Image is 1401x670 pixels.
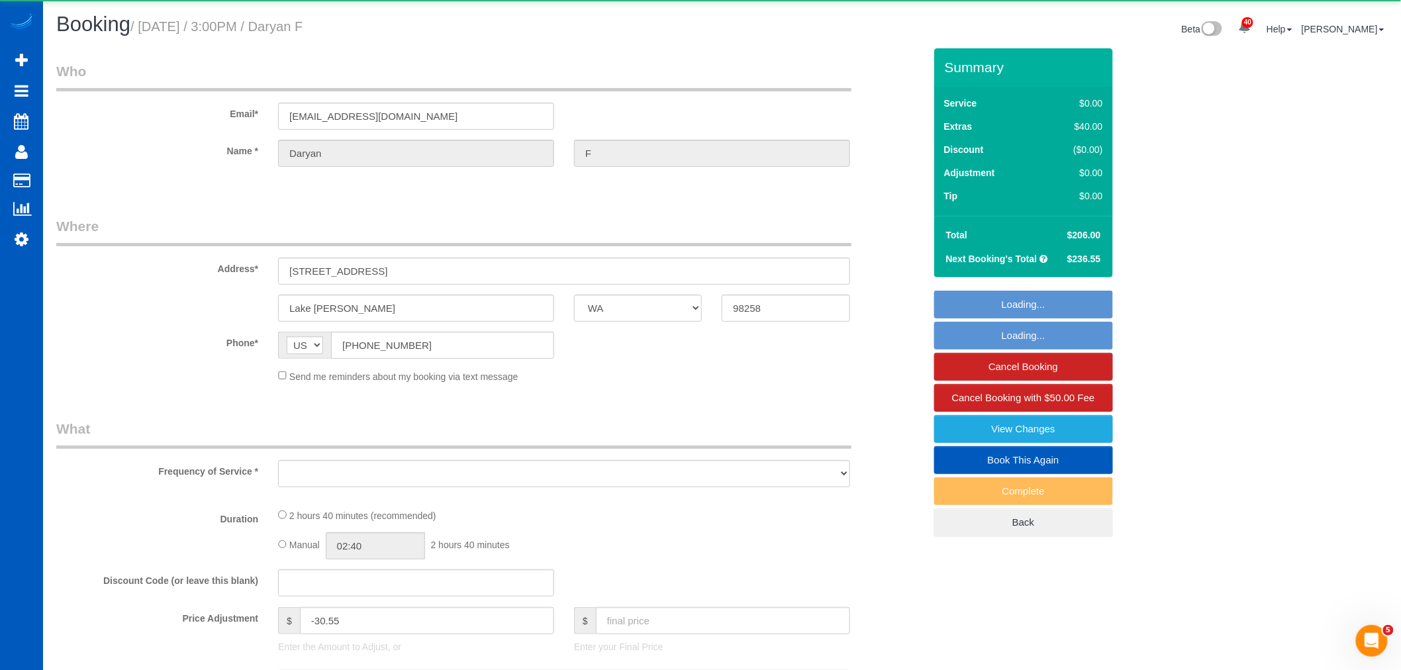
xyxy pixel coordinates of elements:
div: $0.00 [1046,189,1103,203]
a: Book This Again [934,446,1113,474]
div: $0.00 [1046,166,1103,179]
a: View Changes [934,415,1113,443]
img: Automaid Logo [8,13,34,32]
span: 40 [1242,17,1253,28]
label: Price Adjustment [46,607,268,625]
input: City* [278,295,554,322]
span: 2 hours 40 minutes (recommended) [289,510,436,521]
a: 40 [1232,13,1257,42]
span: $ [574,607,596,634]
span: $ [278,607,300,634]
label: Duration [46,508,268,526]
small: / [DATE] / 3:00PM / Daryan F [130,19,303,34]
span: Booking [56,13,130,36]
legend: Who [56,62,851,91]
legend: What [56,419,851,449]
label: Tip [944,189,958,203]
label: Address* [46,258,268,275]
h3: Summary [945,60,1106,75]
label: Discount [944,143,984,156]
div: ($0.00) [1046,143,1103,156]
p: Enter the Amount to Adjust, or [278,640,554,653]
p: Enter your Final Price [574,640,850,653]
span: $236.55 [1067,254,1101,264]
label: Name * [46,140,268,158]
a: Back [934,508,1113,536]
input: First Name* [278,140,554,167]
input: final price [596,607,850,634]
label: Phone* [46,332,268,350]
span: $206.00 [1067,230,1101,240]
strong: Total [946,230,967,240]
a: Beta [1182,24,1223,34]
iframe: Intercom live chat [1356,625,1388,657]
input: Zip Code* [722,295,849,322]
label: Email* [46,103,268,120]
span: 5 [1383,625,1394,636]
div: $0.00 [1046,97,1103,110]
input: Last Name* [574,140,850,167]
input: Phone* [331,332,554,359]
span: Manual [289,540,320,550]
a: Cancel Booking with $50.00 Fee [934,384,1113,412]
span: 2 hours 40 minutes [431,540,510,550]
label: Adjustment [944,166,995,179]
span: Cancel Booking with $50.00 Fee [952,392,1095,403]
legend: Where [56,216,851,246]
a: [PERSON_NAME] [1302,24,1384,34]
span: Send me reminders about my booking via text message [289,371,518,381]
label: Service [944,97,977,110]
input: Email* [278,103,554,130]
label: Extras [944,120,973,133]
label: Frequency of Service * [46,460,268,478]
a: Help [1267,24,1292,34]
label: Discount Code (or leave this blank) [46,569,268,587]
strong: Next Booking's Total [946,254,1038,264]
div: $40.00 [1046,120,1103,133]
img: New interface [1200,21,1222,38]
a: Cancel Booking [934,353,1113,381]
